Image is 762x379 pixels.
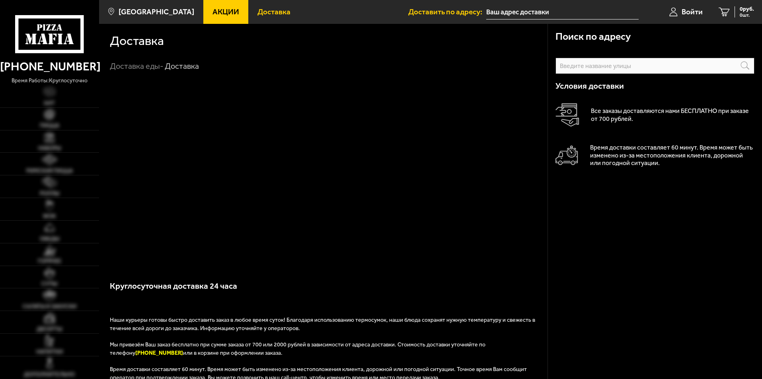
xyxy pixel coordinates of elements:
span: Напитки [36,349,63,355]
a: Доставка еды- [110,61,164,71]
span: [GEOGRAPHIC_DATA] [119,8,194,16]
img: Оплата доставки [555,103,579,127]
span: Дополнительно [24,372,75,377]
span: Акции [212,8,239,16]
span: Наши курьеры готовы быстро доставить заказ в любое время суток! Благодаря использованию термосумо... [110,317,535,332]
span: Мы привезём Ваш заказ бесплатно при сумме заказа от 700 или 2000 рублей в зависимости от адреса д... [110,341,485,356]
span: 0 шт. [740,13,754,17]
span: Роллы [40,191,59,196]
span: Обеды [40,236,59,242]
span: Римская пицца [26,168,73,174]
span: Хит [44,101,55,106]
span: Салаты и закуски [23,304,76,309]
span: Горячее [38,258,61,264]
span: Десерты [37,327,62,332]
div: Доставка [165,61,199,72]
span: Доставка [257,8,290,16]
span: Наборы [38,146,61,151]
span: 0 руб. [740,6,754,12]
b: [PHONE_NUMBER] [135,350,183,356]
img: Автомобиль доставки [555,146,578,165]
span: Пицца [40,123,59,128]
h3: Поиск по адресу [555,32,631,42]
h1: Доставка [110,35,164,47]
p: Все заказы доставляются нами БЕСПЛАТНО при заказе от 700 рублей. [591,107,754,123]
span: Супы [41,281,57,287]
input: Ваш адрес доставки [486,5,639,19]
span: Войти [682,8,703,16]
p: Время доставки составляет 60 минут. Время может быть изменено из-за местоположения клиента, дорож... [590,144,754,167]
span: WOK [43,214,56,219]
h3: Условия доставки [555,82,754,90]
input: Введите название улицы [555,58,754,74]
h3: Круглосуточная доставка 24 часа [110,280,537,300]
span: Доставить по адресу: [408,8,486,16]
